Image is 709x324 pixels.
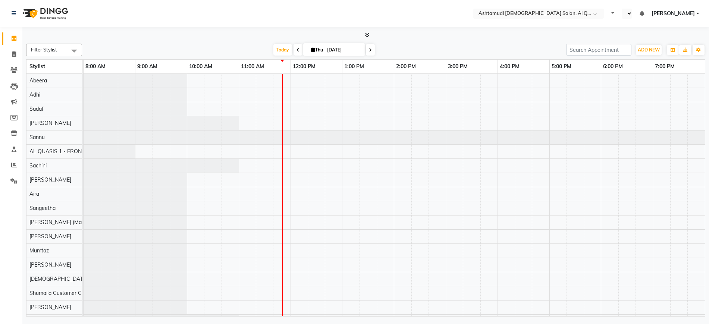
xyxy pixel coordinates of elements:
span: Shumaila Customer Care [29,290,90,296]
a: 4:00 PM [498,61,521,72]
a: 11:00 AM [239,61,266,72]
img: logo [19,3,70,24]
span: Filter Stylist [31,47,57,53]
span: Aira [29,191,39,197]
span: [PERSON_NAME] (Manager Accounts) [29,219,121,226]
span: Sadaf [29,106,44,112]
span: Abeera [29,77,47,84]
span: Adhi [29,91,40,98]
span: [PERSON_NAME] [29,233,71,240]
span: AL QUASIS 1 - FRONT OFFICE [29,148,104,155]
span: [DEMOGRAPHIC_DATA] [29,276,88,282]
a: 8:00 AM [84,61,107,72]
span: Sangeetha [29,205,56,211]
a: 6:00 PM [601,61,625,72]
a: 3:00 PM [446,61,470,72]
span: Stylist [29,63,45,70]
span: [PERSON_NAME] [29,120,71,126]
a: 1:00 PM [342,61,366,72]
button: ADD NEW [636,45,662,55]
a: 9:00 AM [135,61,159,72]
a: 10:00 AM [187,61,214,72]
a: 7:00 PM [653,61,677,72]
span: Mumtaz [29,247,49,254]
span: Sannu [29,134,45,141]
span: [PERSON_NAME] [652,10,695,18]
span: ADD NEW [638,47,660,53]
span: Today [273,44,292,56]
input: 2025-09-04 [325,44,362,56]
input: Search Appointment [566,44,631,56]
span: [PERSON_NAME] [29,261,71,268]
a: 12:00 PM [291,61,317,72]
a: 5:00 PM [550,61,573,72]
a: 2:00 PM [394,61,418,72]
span: [PERSON_NAME] [29,304,71,311]
span: Thu [309,47,325,53]
span: [PERSON_NAME] [29,176,71,183]
span: Sachini [29,162,47,169]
